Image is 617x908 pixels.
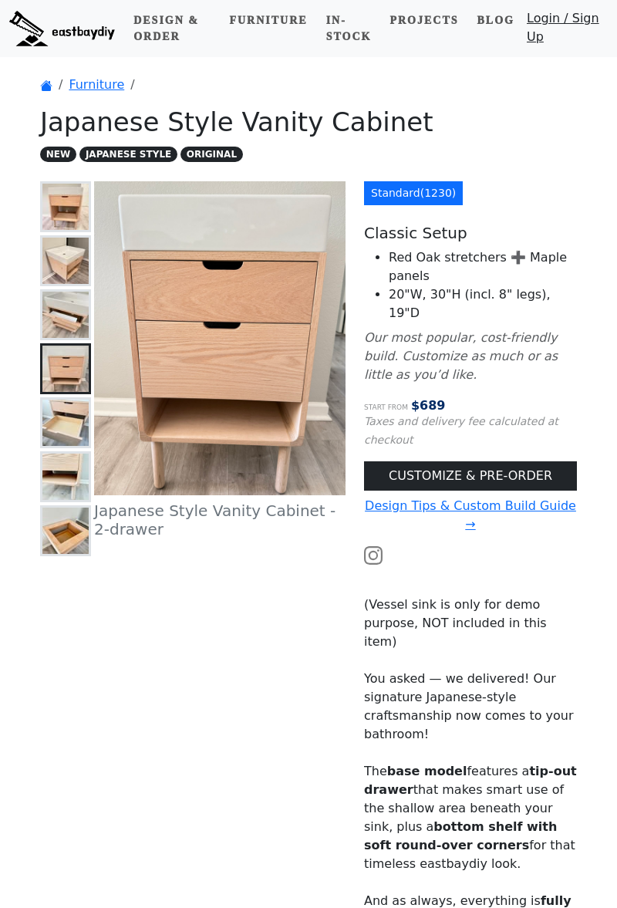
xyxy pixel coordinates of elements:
[389,248,577,285] li: Red Oak stretchers ➕ Maple panels
[42,346,89,392] img: Japanese Style Vanity Cabinet - 2-drawer
[69,77,124,92] a: Furniture
[471,6,521,35] a: Blog
[527,9,608,51] a: Login / Sign Up
[389,285,577,322] li: 20"W, 30"H (incl. 8" legs), 19"D
[411,398,446,413] span: $ 689
[42,184,89,230] img: Japanese Style Vanity Cabinet
[364,224,577,242] h5: Classic Setup
[40,76,577,94] nav: breadcrumb
[42,454,89,500] img: Japanese Style Vanity Cabinet - Round Bottom Corners
[223,6,313,35] a: Furniture
[364,762,577,873] p: The features a that makes smart use of the shallow area beneath your sink, plus a for that timele...
[364,181,463,205] a: Standard(1230)
[364,330,558,382] i: Our most popular, cost-friendly build. Customize as much or as little as you’d like.
[42,400,89,446] img: Japanese Style Vanity Cabinet - 2-drawer
[383,6,464,35] a: Projects
[364,415,558,446] small: Taxes and delivery fee calculated at checkout
[42,508,89,554] img: Japanese Style Vanity Cabinet - Countertop Frame
[364,764,577,797] strong: tip-out drawer
[364,403,408,411] small: Start from
[94,181,346,496] img: Japanese Style Vanity Cabinet - 2-drawer
[9,11,115,46] img: eastbaydiy
[40,106,577,138] h1: Japanese Style Vanity Cabinet
[365,498,576,532] a: Design Tips & Custom Build Guide →
[94,501,346,538] h5: Japanese Style Vanity Cabinet - 2-drawer
[42,238,89,284] img: Japanese Style Vanity Cabinet - Side View
[79,147,177,162] span: JAPANESE STYLE
[42,292,89,338] img: Japanese Style Vanity Cabinet - Tip-out Drawer
[387,764,467,778] strong: base model
[180,147,243,162] span: ORIGINAL
[40,147,76,162] span: NEW
[127,6,217,51] a: Design & Order
[364,819,557,852] strong: bottom shelf with soft round-over corners
[364,461,577,491] a: CUSTOMIZE & PRE-ORDER
[364,670,577,744] p: You asked — we delivered! Our signature Japanese-style craftsmanship now comes to your bathroom!
[364,548,383,562] a: Watch the build video or pictures on Instagram
[364,596,577,651] p: (Vessel sink is only for demo purpose, NOT included in this item)
[320,6,378,51] a: In-stock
